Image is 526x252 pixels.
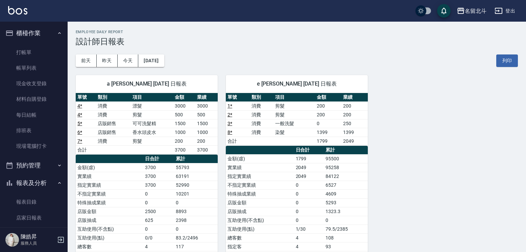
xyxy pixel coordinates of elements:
[226,137,250,145] td: 合計
[324,181,368,189] td: 6527
[294,189,324,198] td: 0
[174,155,218,163] th: 累計
[96,101,131,110] td: 消費
[118,54,139,67] button: 今天
[96,128,131,137] td: 店販銷售
[143,233,174,242] td: 0/0
[143,242,174,251] td: 4
[195,101,218,110] td: 3000
[226,233,294,242] td: 總客數
[76,37,518,46] h3: 設計師日報表
[76,207,143,216] td: 店販金額
[5,233,19,247] img: Person
[3,194,65,210] a: 報表目錄
[226,207,294,216] td: 店販抽成
[294,154,324,163] td: 1799
[315,110,341,119] td: 200
[143,198,174,207] td: 0
[294,181,324,189] td: 0
[324,242,368,251] td: 93
[3,24,65,42] button: 櫃檯作業
[173,93,195,102] th: 金額
[324,233,368,242] td: 108
[324,163,368,172] td: 95258
[273,101,315,110] td: 剪髮
[273,128,315,137] td: 染髮
[294,225,324,233] td: 1/30
[226,93,250,102] th: 單號
[143,172,174,181] td: 3700
[3,226,65,241] a: 互助日報表
[341,110,368,119] td: 200
[3,45,65,60] a: 打帳單
[3,107,65,123] a: 每日結帳
[76,233,143,242] td: 互助使用(點)
[96,110,131,119] td: 消費
[3,60,65,76] a: 帳單列表
[250,110,274,119] td: 消費
[492,5,518,17] button: 登出
[3,157,65,174] button: 預約管理
[273,110,315,119] td: 剪髮
[174,181,218,189] td: 52990
[294,198,324,207] td: 0
[131,101,173,110] td: 漂髮
[76,181,143,189] td: 指定實業績
[324,154,368,163] td: 95500
[173,145,195,154] td: 3700
[138,54,164,67] button: [DATE]
[174,233,218,242] td: 83.2/2496
[76,242,143,251] td: 總客數
[324,198,368,207] td: 5293
[250,119,274,128] td: 消費
[173,110,195,119] td: 500
[173,119,195,128] td: 1500
[341,128,368,137] td: 1399
[315,101,341,110] td: 200
[226,154,294,163] td: 金額(虛)
[8,6,27,15] img: Logo
[173,128,195,137] td: 1000
[273,93,315,102] th: 項目
[250,128,274,137] td: 消費
[454,4,489,18] button: 名留北斗
[96,119,131,128] td: 店販銷售
[250,93,274,102] th: 類別
[195,145,218,154] td: 3700
[294,207,324,216] td: 0
[131,93,173,102] th: 項目
[96,93,131,102] th: 類別
[195,110,218,119] td: 500
[294,242,324,251] td: 4
[341,119,368,128] td: 250
[226,181,294,189] td: 不指定實業績
[76,225,143,233] td: 互助使用(不含點)
[273,119,315,128] td: 一般洗髮
[21,233,55,240] h5: 陳皓昇
[143,163,174,172] td: 3700
[174,225,218,233] td: 0
[131,137,173,145] td: 剪髮
[174,216,218,225] td: 2398
[315,137,341,145] td: 1799
[143,216,174,225] td: 625
[76,93,96,102] th: 單號
[131,128,173,137] td: 香水頭皮水
[97,54,118,67] button: 昨天
[76,172,143,181] td: 實業績
[174,242,218,251] td: 117
[294,163,324,172] td: 2049
[131,119,173,128] td: 可可洗髮精
[195,93,218,102] th: 業績
[131,110,173,119] td: 剪髮
[234,81,360,87] span: e [PERSON_NAME] [DATE] 日報表
[3,174,65,192] button: 報表及分析
[76,93,218,155] table: a dense table
[195,119,218,128] td: 1500
[465,7,486,15] div: 名留北斗
[174,172,218,181] td: 63191
[226,172,294,181] td: 指定實業績
[76,30,518,34] h2: Employee Daily Report
[324,216,368,225] td: 0
[226,216,294,225] td: 互助使用(不含點)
